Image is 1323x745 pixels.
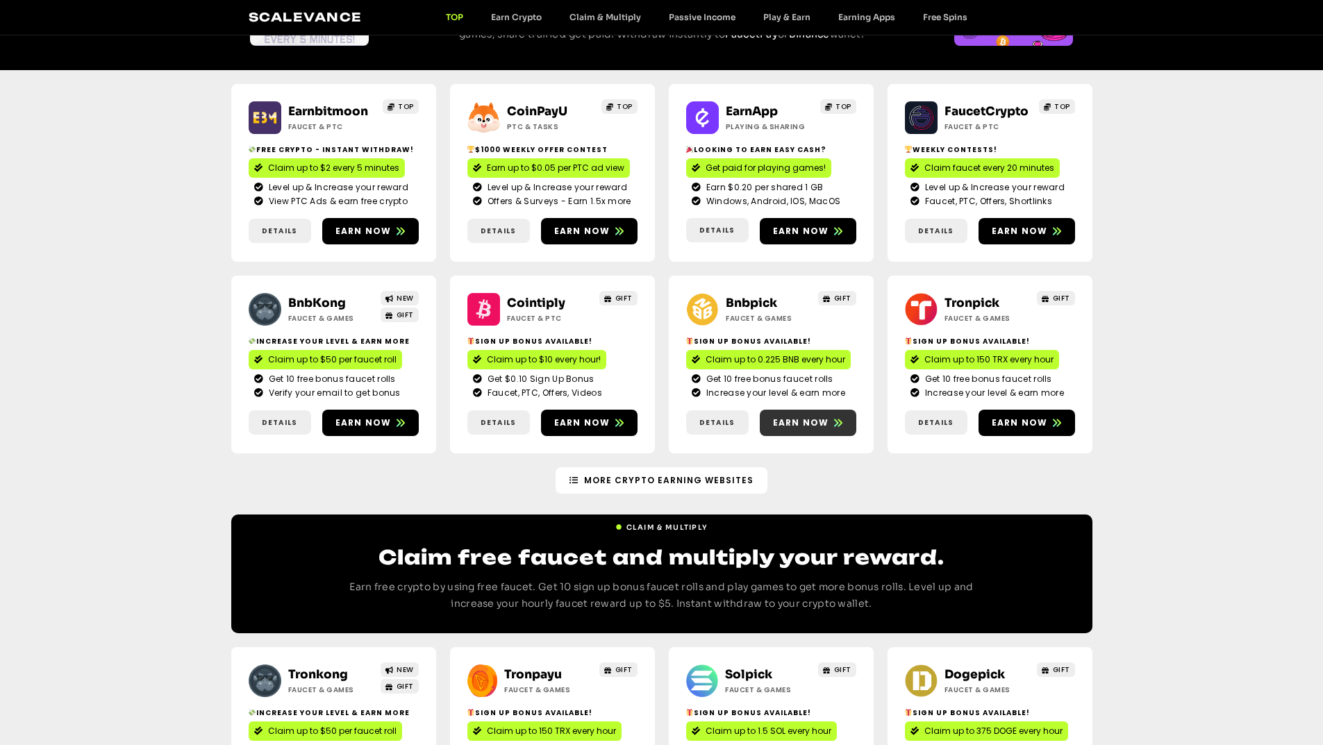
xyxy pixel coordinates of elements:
[655,12,749,22] a: Passive Income
[601,99,638,114] a: TOP
[686,709,693,716] img: 🎁
[726,122,813,132] h2: Playing & Sharing
[686,146,693,153] img: 🎉
[1053,293,1070,303] span: GIFT
[835,101,851,112] span: TOP
[249,709,256,716] img: 💸
[432,12,981,22] nav: Menu
[918,226,954,236] span: Details
[328,579,995,612] p: Earn free crypto by using free faucet. Get 10 sign up bonus faucet rolls and play games to get mo...
[992,417,1048,429] span: Earn now
[945,296,999,310] a: Tronpick
[467,144,638,155] h2: $1000 Weekly Offer contest
[615,664,633,675] span: GIFT
[467,708,638,718] h2: Sign Up Bonus Available!
[288,122,375,132] h2: Faucet & PTC
[599,662,638,677] a: GIFT
[504,685,591,695] h2: Faucet & Games
[507,122,594,132] h2: ptc & Tasks
[922,181,1065,194] span: Level up & Increase your reward
[541,218,638,244] a: Earn now
[626,522,708,533] span: Claim & Multiply
[507,296,565,310] a: Cointiply
[789,28,830,40] a: Binance
[484,195,631,208] span: Offers & Surveys - Earn 1.5x more
[397,681,414,692] span: GIFT
[481,417,516,428] span: Details
[467,721,622,741] a: Claim up to 150 TRX every hour
[703,373,833,385] span: Get 10 free bonus faucet rolls
[554,225,610,237] span: Earn now
[504,667,562,682] a: Tronpayu
[617,101,633,112] span: TOP
[249,336,419,346] h2: Increase your level & earn more
[288,667,348,682] a: Tronkong
[979,410,1075,436] a: Earn now
[381,679,419,694] a: GIFT
[322,410,419,436] a: Earn now
[1039,99,1075,114] a: TOP
[397,293,414,303] span: NEW
[1037,291,1075,305] a: GIFT
[432,12,477,22] a: TOP
[686,410,749,435] a: Details
[484,181,627,194] span: Level up & Increase your reward
[467,219,530,243] a: Details
[905,219,967,243] a: Details
[706,353,845,366] span: Claim up to 0.225 BNB every hour
[335,417,392,429] span: Earn now
[703,387,845,399] span: Increase your level & earn more
[249,350,402,369] a: Claim up to $50 per faucet roll
[905,336,1075,346] h2: Sign Up Bonus Available!
[726,104,778,119] a: EarnApp
[467,350,606,369] a: Claim up to $10 every hour!
[726,296,777,310] a: Bnbpick
[335,225,392,237] span: Earn now
[905,708,1075,718] h2: Sign Up Bonus Available!
[265,195,408,208] span: View PTC Ads & earn free crypto
[725,667,772,682] a: Solpick
[905,709,912,716] img: 🎁
[615,517,708,533] a: Claim & Multiply
[477,12,556,22] a: Earn Crypto
[686,158,831,178] a: Get paid for playing games!
[249,10,363,24] a: Scalevance
[979,218,1075,244] a: Earn now
[322,218,419,244] a: Earn now
[922,373,1052,385] span: Get 10 free bonus faucet rolls
[686,708,856,718] h2: Sign Up Bonus Available!
[599,291,638,305] a: GIFT
[945,122,1031,132] h2: Faucet & PTC
[328,544,995,571] h2: Claim free faucet and multiply your reward.
[922,387,1064,399] span: Increase your level & earn more
[905,337,912,344] img: 🎁
[686,337,693,344] img: 🎁
[268,353,397,366] span: Claim up to $50 per faucet roll
[288,104,368,119] a: Earnbitmoon
[556,467,767,494] a: More Crypto Earning Websites
[249,410,311,435] a: Details
[288,313,375,324] h2: Faucet & Games
[824,12,909,22] a: Earning Apps
[945,685,1031,695] h2: Faucet & Games
[383,99,419,114] a: TOP
[381,291,419,305] a: NEW
[288,685,375,695] h2: Faucet & Games
[905,721,1068,741] a: Claim up to 375 DOGE every hour
[686,350,851,369] a: Claim up to 0.225 BNB every hour
[834,293,851,303] span: GIFT
[554,417,610,429] span: Earn now
[773,225,829,237] span: Earn now
[945,104,1029,119] a: FaucetCrypto
[905,158,1060,178] a: Claim faucet every 20 minutes
[249,721,402,741] a: Claim up to $50 per faucet roll
[249,708,419,718] h2: Increase your level & earn more
[725,28,778,40] a: FaucetPay
[249,219,311,243] a: Details
[773,417,829,429] span: Earn now
[487,162,624,174] span: Earn up to $0.05 per PTC ad view
[265,181,408,194] span: Level up & Increase your reward
[397,310,414,320] span: GIFT
[924,162,1054,174] span: Claim faucet every 20 minutes
[706,725,831,737] span: Claim up to 1.5 SOL every hour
